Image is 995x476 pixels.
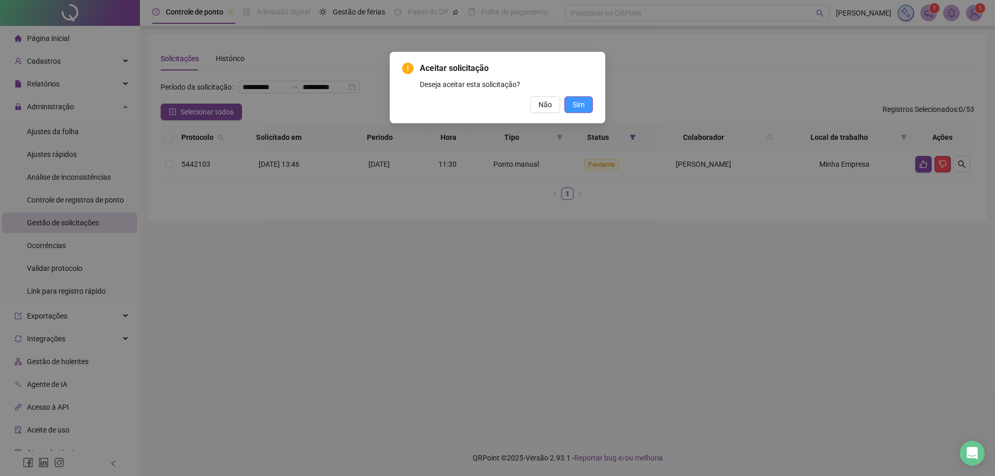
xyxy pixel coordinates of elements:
span: exclamation-circle [402,63,414,74]
button: Sim [564,96,593,113]
button: Não [530,96,560,113]
span: Sim [573,99,585,110]
span: Não [538,99,552,110]
div: Open Intercom Messenger [960,441,985,466]
div: Deseja aceitar esta solicitação? [420,79,593,90]
span: Aceitar solicitação [420,62,593,75]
